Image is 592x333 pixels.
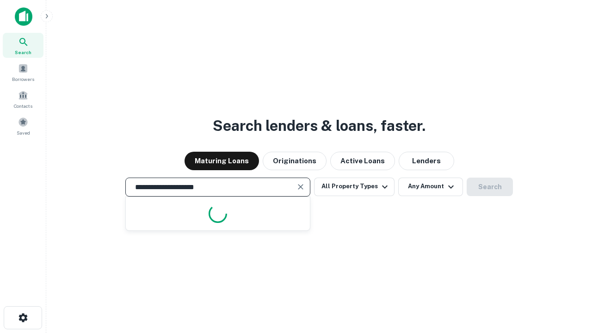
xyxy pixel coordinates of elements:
[17,129,30,136] span: Saved
[263,152,327,170] button: Originations
[14,102,32,110] span: Contacts
[185,152,259,170] button: Maturing Loans
[314,178,395,196] button: All Property Types
[3,86,43,111] a: Contacts
[398,178,463,196] button: Any Amount
[12,75,34,83] span: Borrowers
[399,152,454,170] button: Lenders
[213,115,425,137] h3: Search lenders & loans, faster.
[3,60,43,85] a: Borrowers
[330,152,395,170] button: Active Loans
[3,113,43,138] a: Saved
[3,33,43,58] a: Search
[15,49,31,56] span: Search
[294,180,307,193] button: Clear
[15,7,32,26] img: capitalize-icon.png
[546,259,592,303] iframe: Chat Widget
